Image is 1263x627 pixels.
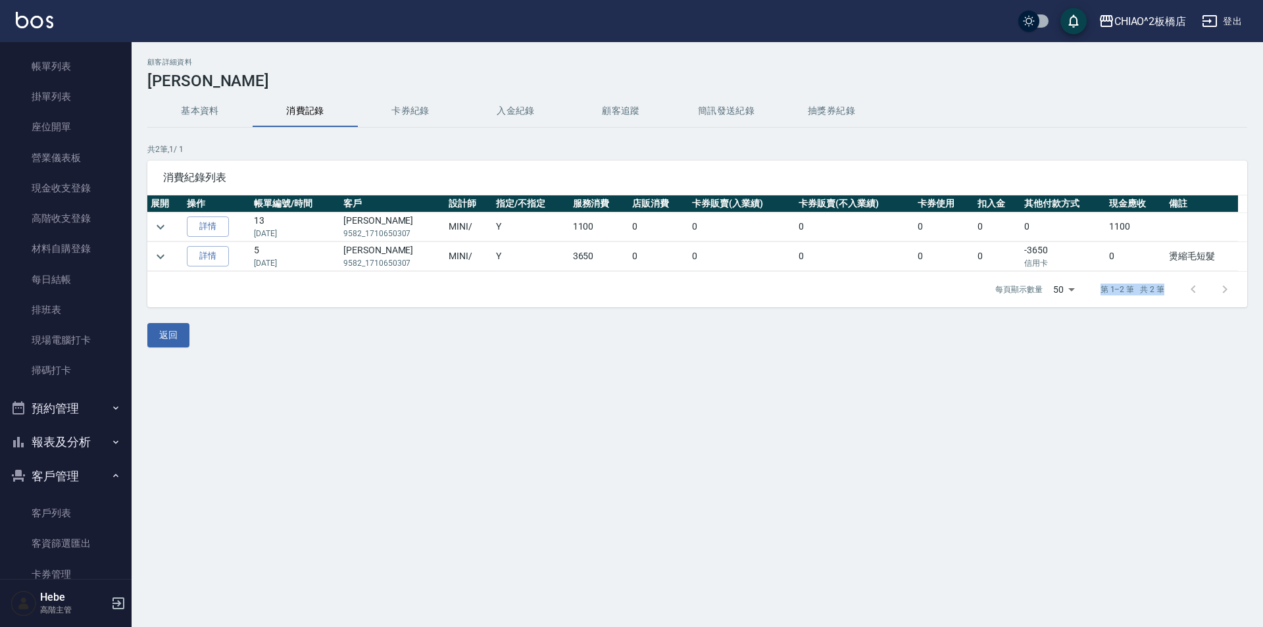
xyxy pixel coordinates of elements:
[795,195,914,213] th: 卡券販賣(不入業績)
[5,173,126,203] a: 現金收支登錄
[1106,195,1166,213] th: 現金應收
[1024,257,1102,269] p: 信用卡
[914,242,974,271] td: 0
[253,95,358,127] button: 消費記錄
[795,242,914,271] td: 0
[11,590,37,616] img: Person
[251,195,340,213] th: 帳單編號/時間
[974,213,1021,241] td: 0
[40,604,107,616] p: 高階主管
[1106,213,1166,241] td: 1100
[914,213,974,241] td: 0
[147,323,189,347] button: 返回
[5,498,126,528] a: 客戶列表
[5,355,126,386] a: 掃碼打卡
[5,325,126,355] a: 現場電腦打卡
[493,242,570,271] td: Y
[16,12,53,28] img: Logo
[147,72,1247,90] h3: [PERSON_NAME]
[570,213,630,241] td: 1100
[5,203,126,234] a: 高階收支登錄
[5,143,126,173] a: 營業儀表板
[570,242,630,271] td: 3650
[5,391,126,426] button: 預約管理
[1114,13,1187,30] div: CHIAO^2板橋店
[570,195,630,213] th: 服務消費
[689,242,795,271] td: 0
[629,242,689,271] td: 0
[251,242,340,271] td: 5
[974,242,1021,271] td: 0
[251,213,340,241] td: 13
[184,195,251,213] th: 操作
[445,195,492,213] th: 設計師
[340,242,445,271] td: [PERSON_NAME]
[5,51,126,82] a: 帳單列表
[340,195,445,213] th: 客戶
[358,95,463,127] button: 卡券紀錄
[463,95,568,127] button: 入金紀錄
[151,217,170,237] button: expand row
[629,213,689,241] td: 0
[689,213,795,241] td: 0
[5,528,126,559] a: 客資篩選匯出
[445,213,492,241] td: MINI /
[1197,9,1247,34] button: 登出
[493,195,570,213] th: 指定/不指定
[5,295,126,325] a: 排班表
[5,459,126,493] button: 客戶管理
[493,213,570,241] td: Y
[568,95,674,127] button: 顧客追蹤
[779,95,884,127] button: 抽獎券紀錄
[1060,8,1087,34] button: save
[5,112,126,142] a: 座位開單
[151,247,170,266] button: expand row
[5,559,126,589] a: 卡券管理
[163,171,1231,184] span: 消費紀錄列表
[1021,242,1106,271] td: -3650
[5,234,126,264] a: 材料自購登錄
[187,216,229,237] a: 詳情
[1166,242,1238,271] td: 燙縮毛短髮
[147,195,184,213] th: 展開
[1101,284,1164,295] p: 第 1–2 筆 共 2 筆
[343,257,442,269] p: 9582_1710650307
[1021,195,1106,213] th: 其他付款方式
[187,246,229,266] a: 詳情
[914,195,974,213] th: 卡券使用
[254,257,337,269] p: [DATE]
[147,95,253,127] button: 基本資料
[147,143,1247,155] p: 共 2 筆, 1 / 1
[1166,195,1238,213] th: 備註
[5,82,126,112] a: 掛單列表
[445,242,492,271] td: MINI /
[1093,8,1192,35] button: CHIAO^2板橋店
[5,425,126,459] button: 報表及分析
[629,195,689,213] th: 店販消費
[995,284,1043,295] p: 每頁顯示數量
[795,213,914,241] td: 0
[5,264,126,295] a: 每日結帳
[343,228,442,239] p: 9582_1710650307
[340,213,445,241] td: [PERSON_NAME]
[974,195,1021,213] th: 扣入金
[674,95,779,127] button: 簡訊發送紀錄
[40,591,107,604] h5: Hebe
[147,58,1247,66] h2: 顧客詳細資料
[1106,242,1166,271] td: 0
[689,195,795,213] th: 卡券販賣(入業績)
[254,228,337,239] p: [DATE]
[1048,272,1079,307] div: 50
[1021,213,1106,241] td: 0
